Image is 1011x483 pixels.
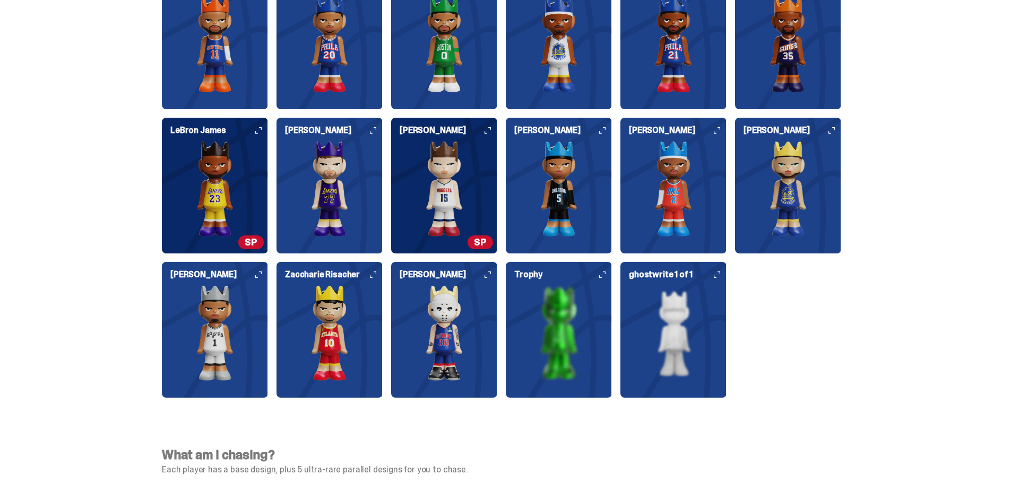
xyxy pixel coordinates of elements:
h6: [PERSON_NAME] [514,126,612,135]
h6: LeBron James [170,126,268,135]
h6: [PERSON_NAME] [744,126,841,135]
img: card image [620,141,727,236]
h6: Trophy [514,270,612,279]
h6: [PERSON_NAME] [400,126,497,135]
h6: ghostwrite 1 of 1 [629,270,727,279]
img: card image [506,141,612,236]
img: card image [735,141,841,236]
h6: [PERSON_NAME] [629,126,727,135]
h6: [PERSON_NAME] [400,270,497,279]
img: card image [276,141,383,236]
img: card image [162,141,268,236]
p: Each player has a base design, plus 5 ultra-rare parallel designs for you to chase. [162,466,841,474]
span: SP [468,235,493,249]
span: SP [238,235,264,249]
h6: [PERSON_NAME] [170,270,268,279]
h6: [PERSON_NAME] [285,126,383,135]
img: card image [162,285,268,381]
h6: Zaccharie Risacher [285,270,383,279]
img: card image [276,285,383,381]
h4: What am I chasing? [162,449,841,461]
img: card image [391,141,497,236]
img: card image [620,285,727,381]
img: card image [391,285,497,381]
img: card image [506,285,612,381]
